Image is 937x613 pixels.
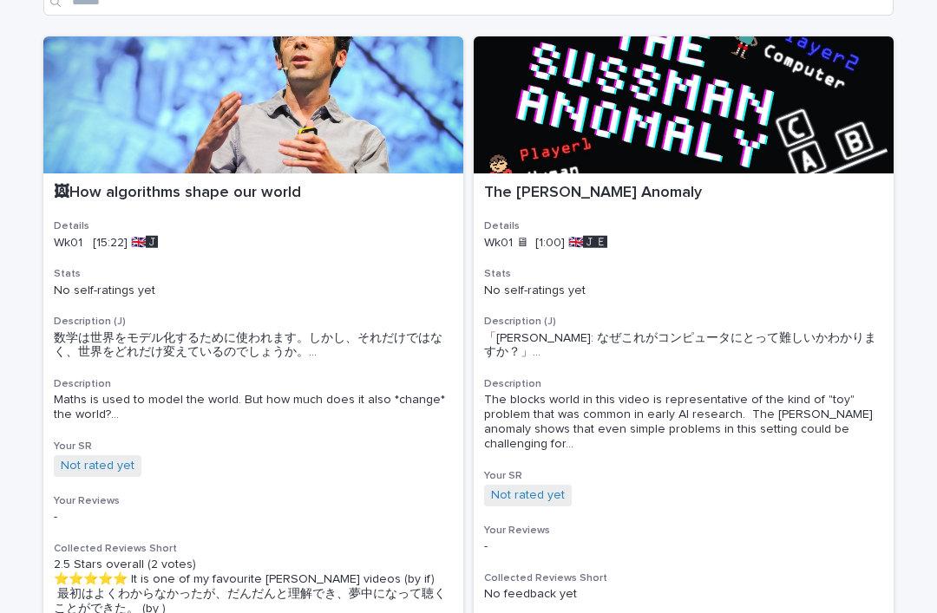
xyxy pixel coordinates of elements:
p: No self-ratings yet [54,284,453,298]
p: Wk01 🖥 [1:00] 🇬🇧🅹️🅴️ [484,236,883,251]
a: Not rated yet [61,459,134,473]
h3: Stats [54,267,453,281]
a: Not rated yet [491,488,565,503]
p: No feedback yet [484,587,883,602]
p: 🖼How algorithms shape our world [54,184,453,203]
div: 「サスマン・アノマリー: なぜこれがコンピュータにとって難しいかわかりますか？」 この動画に登場するブロックの世界は、初期のAI研究でよく見られた「おもちゃ」のように身近な問題の代表です。 サス... [484,331,883,361]
h3: Your SR [484,469,883,483]
p: Wk01 [15:22] 🇬🇧🅹️ [54,236,453,251]
span: The blocks world in this video is representative of the kind of "toy" problem that was common in ... [484,393,883,451]
span: 数学は世界をモデル化するために使われます。しかし、それだけではなく、世界をどれだけ変えているのでしょうか。 ... [54,331,453,361]
p: No self-ratings yet [484,284,883,298]
h3: Details [484,219,883,233]
h3: Description (J) [484,315,883,329]
h3: Your SR [54,440,453,453]
h3: Collected Reviews Short [54,542,453,556]
h3: Stats [484,267,883,281]
p: - [54,510,453,525]
h3: Collected Reviews Short [484,571,883,585]
p: The [PERSON_NAME] Anomaly [484,184,883,203]
h3: Details [54,219,453,233]
p: - [484,539,883,554]
h3: Description [484,377,883,391]
div: Maths is used to model the world. But how much does it also *change* the world? You will hear the... [54,393,453,422]
h3: Your Reviews [54,494,453,508]
h3: Description (J) [54,315,453,329]
div: 数学は世界をモデル化するために使われます。しかし、それだけではなく、世界をどれだけ変えているのでしょうか。 ブラックボックス」という言葉を耳にすることがありますが、これは実際には理解できない方法... [54,331,453,361]
h3: Your Reviews [484,524,883,538]
span: Maths is used to model the world. But how much does it also *change* the world? ... [54,393,453,422]
h3: Description [54,377,453,391]
span: 「[PERSON_NAME]: なぜこれがコンピュータにとって難しいかわかりますか？」 ... [484,331,883,361]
